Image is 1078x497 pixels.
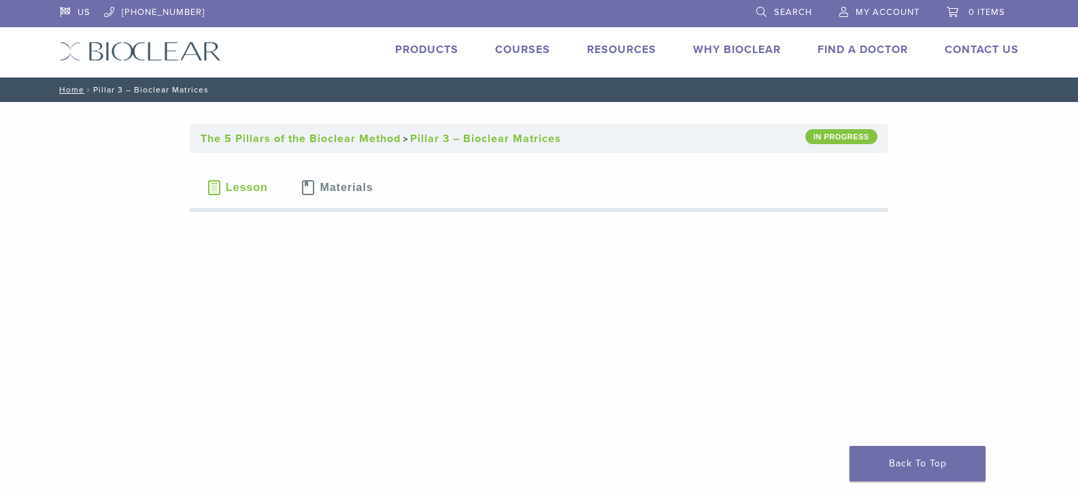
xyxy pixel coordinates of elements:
img: Bioclear [60,41,221,61]
span: Materials [320,182,373,193]
a: Back To Top [849,446,986,481]
a: Products [395,43,458,56]
a: Find A Doctor [818,43,908,56]
span: Search [774,7,812,18]
a: Why Bioclear [693,43,781,56]
span: 0 items [968,7,1005,18]
nav: Pillar 3 – Bioclear Matrices [50,78,1029,102]
a: Contact Us [945,43,1019,56]
a: Pillar 3 – Bioclear Matrices [410,132,561,145]
a: The 5 Pillars of the Bioclear Method [201,132,401,145]
div: In Progress [805,129,877,144]
span: / [84,86,93,93]
span: My Account [856,7,920,18]
span: Lesson [226,182,268,193]
a: Courses [495,43,550,56]
a: Resources [587,43,656,56]
a: Home [55,85,84,95]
